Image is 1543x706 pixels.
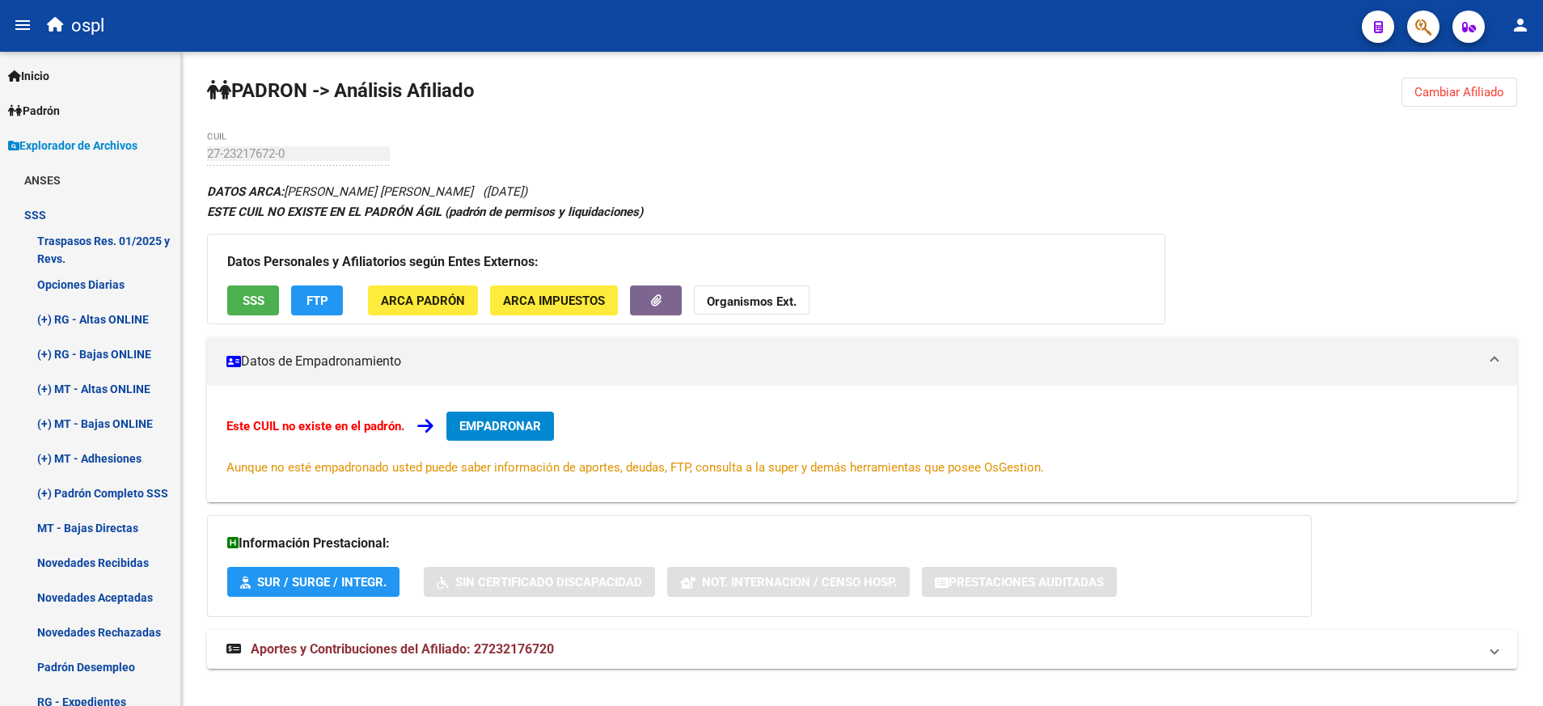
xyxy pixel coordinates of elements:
[226,419,404,433] strong: Este CUIL no existe en el padrón.
[207,184,473,199] span: [PERSON_NAME] [PERSON_NAME]
[949,575,1104,590] span: Prestaciones Auditadas
[226,353,1478,370] mat-panel-title: Datos de Empadronamiento
[8,102,60,120] span: Padrón
[490,285,618,315] button: ARCA Impuestos
[257,575,387,590] span: SUR / SURGE / INTEGR.
[207,79,475,102] strong: PADRON -> Análisis Afiliado
[71,8,104,44] span: ospl
[455,575,642,590] span: Sin Certificado Discapacidad
[251,641,554,657] span: Aportes y Contribuciones del Afiliado: 27232176720
[207,205,643,219] strong: ESTE CUIL NO EXISTE EN EL PADRÓN ÁGIL (padrón de permisos y liquidaciones)
[424,567,655,597] button: Sin Certificado Discapacidad
[8,137,137,154] span: Explorador de Archivos
[368,285,478,315] button: ARCA Padrón
[459,419,541,433] span: EMPADRONAR
[207,337,1517,386] mat-expansion-panel-header: Datos de Empadronamiento
[483,184,527,199] span: ([DATE])
[1414,85,1504,99] span: Cambiar Afiliado
[227,532,1291,555] h3: Información Prestacional:
[707,294,797,309] strong: Organismos Ext.
[207,630,1517,669] mat-expansion-panel-header: Aportes y Contribuciones del Afiliado: 27232176720
[702,575,897,590] span: Not. Internacion / Censo Hosp.
[667,567,910,597] button: Not. Internacion / Censo Hosp.
[694,285,810,315] button: Organismos Ext.
[227,567,399,597] button: SUR / SURGE / INTEGR.
[207,184,284,199] strong: DATOS ARCA:
[227,251,1145,273] h3: Datos Personales y Afiliatorios según Entes Externos:
[1511,15,1530,35] mat-icon: person
[207,386,1517,502] div: Datos de Empadronamiento
[1488,651,1527,690] iframe: Intercom live chat
[306,294,328,308] span: FTP
[226,460,1044,475] span: Aunque no esté empadronado usted puede saber información de aportes, deudas, FTP, consulta a la s...
[446,412,554,441] button: EMPADRONAR
[291,285,343,315] button: FTP
[13,15,32,35] mat-icon: menu
[503,294,605,308] span: ARCA Impuestos
[922,567,1117,597] button: Prestaciones Auditadas
[227,285,279,315] button: SSS
[381,294,465,308] span: ARCA Padrón
[1401,78,1517,107] button: Cambiar Afiliado
[8,67,49,85] span: Inicio
[243,294,264,308] span: SSS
